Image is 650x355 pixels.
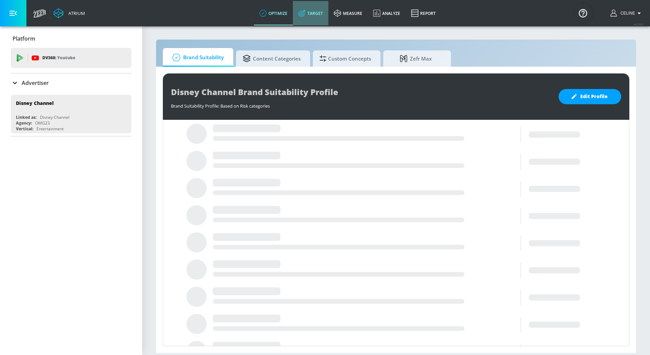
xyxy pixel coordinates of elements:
[320,50,371,67] span: Custom Concepts
[35,120,50,126] div: OMG23
[618,11,635,16] span: login as: celine.ghanbary@zefr.com
[13,35,35,42] p: Platform
[171,99,552,109] div: Brand Suitability Profile: Based on Risk categories
[572,92,608,101] span: Edit Profile
[11,73,131,92] div: Advertiser
[11,48,131,68] div: DV360: Youtube
[16,114,37,120] div: Linked as:
[40,114,69,120] div: Disney Channel
[573,3,592,22] button: Open Resource Center
[16,120,32,126] div: Agency:
[559,89,621,104] button: Edit Profile
[57,54,75,61] p: Youtube
[42,54,75,62] p: DV360:
[16,100,54,106] div: Disney Channel
[610,9,643,17] button: Celine
[390,50,441,67] span: Zefr Max
[11,29,131,48] div: Platform
[22,79,49,87] p: Advertiser
[293,1,328,25] a: Target
[634,22,643,26] span: v 4.24.0
[406,1,441,25] a: Report
[11,95,131,133] div: Disney ChannelLinked as:Disney ChannelAgency:OMG23Vertical:Entertainment
[53,8,85,18] a: Atrium
[254,1,293,25] a: optimize
[66,10,85,16] div: Atrium
[243,50,301,67] span: Content Categories
[328,1,368,25] a: measure
[170,49,224,66] span: Brand Suitability
[16,126,33,132] div: Vertical:
[368,1,406,25] a: Analyze
[37,126,64,132] div: Entertainment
